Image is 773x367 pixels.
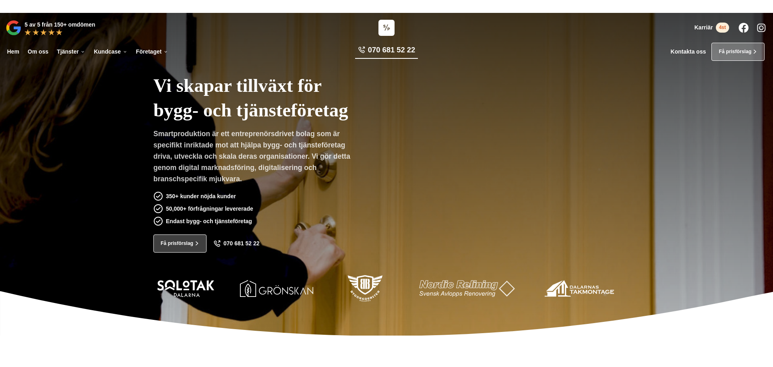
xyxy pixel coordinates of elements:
a: Kontakta oss [671,48,706,55]
span: 070 681 52 22 [368,45,415,55]
a: Kundcase [93,43,129,61]
a: Hem [6,43,21,61]
a: Tjänster [56,43,87,61]
span: Få prisförslag [161,240,193,247]
span: 070 681 52 22 [223,240,260,247]
p: Vi vann Årets Unga Företagare i Dalarna 2024 – [3,3,770,10]
a: 070 681 52 22 [355,45,418,59]
p: 350+ kunder nöjda kunder [166,192,236,201]
span: Få prisförslag [719,48,751,56]
a: Företaget [134,43,169,61]
a: Läs pressmeddelandet här! [410,3,476,9]
p: 50,000+ förfrågningar levererade [166,204,253,213]
p: Smartproduktion är ett entreprenörsdrivet bolag som är specifikt inriktade mot att hjälpa bygg- o... [153,128,356,187]
span: Karriär [694,24,713,31]
p: Endast bygg- och tjänsteföretag [166,217,252,226]
a: Få prisförslag [711,43,765,61]
p: 5 av 5 från 150+ omdömen [25,20,95,29]
a: Få prisförslag [153,234,207,253]
a: Karriär 4st [694,23,729,33]
a: 070 681 52 22 [213,240,260,247]
span: 4st [716,23,729,33]
a: Om oss [26,43,50,61]
h1: Vi skapar tillväxt för bygg- och tjänsteföretag [153,65,418,128]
